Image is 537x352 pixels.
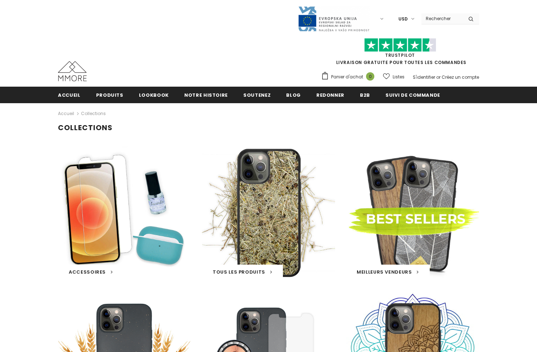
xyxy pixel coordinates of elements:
[383,70,405,83] a: Listes
[413,74,435,80] a: S'identifier
[58,92,81,99] span: Accueil
[385,87,440,103] a: Suivi de commande
[81,109,106,118] span: Collections
[321,72,378,82] a: Panier d'achat 0
[364,38,436,52] img: Faites confiance aux étoiles pilotes
[184,87,228,103] a: Notre histoire
[298,15,370,22] a: Javni Razpis
[436,74,441,80] span: or
[393,73,405,81] span: Listes
[421,13,463,24] input: Search Site
[357,269,419,276] a: Meilleurs vendeurs
[96,92,123,99] span: Produits
[331,73,363,81] span: Panier d'achat
[58,109,74,118] a: Accueil
[316,87,344,103] a: Redonner
[442,74,479,80] a: Créez un compte
[357,269,412,275] span: Meilleurs vendeurs
[213,269,265,275] span: Tous les produits
[286,87,301,103] a: Blog
[139,92,169,99] span: Lookbook
[58,61,87,81] img: Cas MMORE
[184,92,228,99] span: Notre histoire
[385,92,440,99] span: Suivi de commande
[58,123,479,132] h1: Collections
[69,269,106,275] span: Accessoires
[298,6,370,32] img: Javni Razpis
[69,269,113,276] a: Accessoires
[385,52,415,58] a: TrustPilot
[58,87,81,103] a: Accueil
[360,87,370,103] a: B2B
[286,92,301,99] span: Blog
[398,15,408,23] span: USD
[366,72,374,81] span: 0
[321,41,479,65] span: LIVRAISON GRATUITE POUR TOUTES LES COMMANDES
[360,92,370,99] span: B2B
[243,92,271,99] span: soutenez
[213,269,272,276] a: Tous les produits
[96,87,123,103] a: Produits
[243,87,271,103] a: soutenez
[316,92,344,99] span: Redonner
[139,87,169,103] a: Lookbook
